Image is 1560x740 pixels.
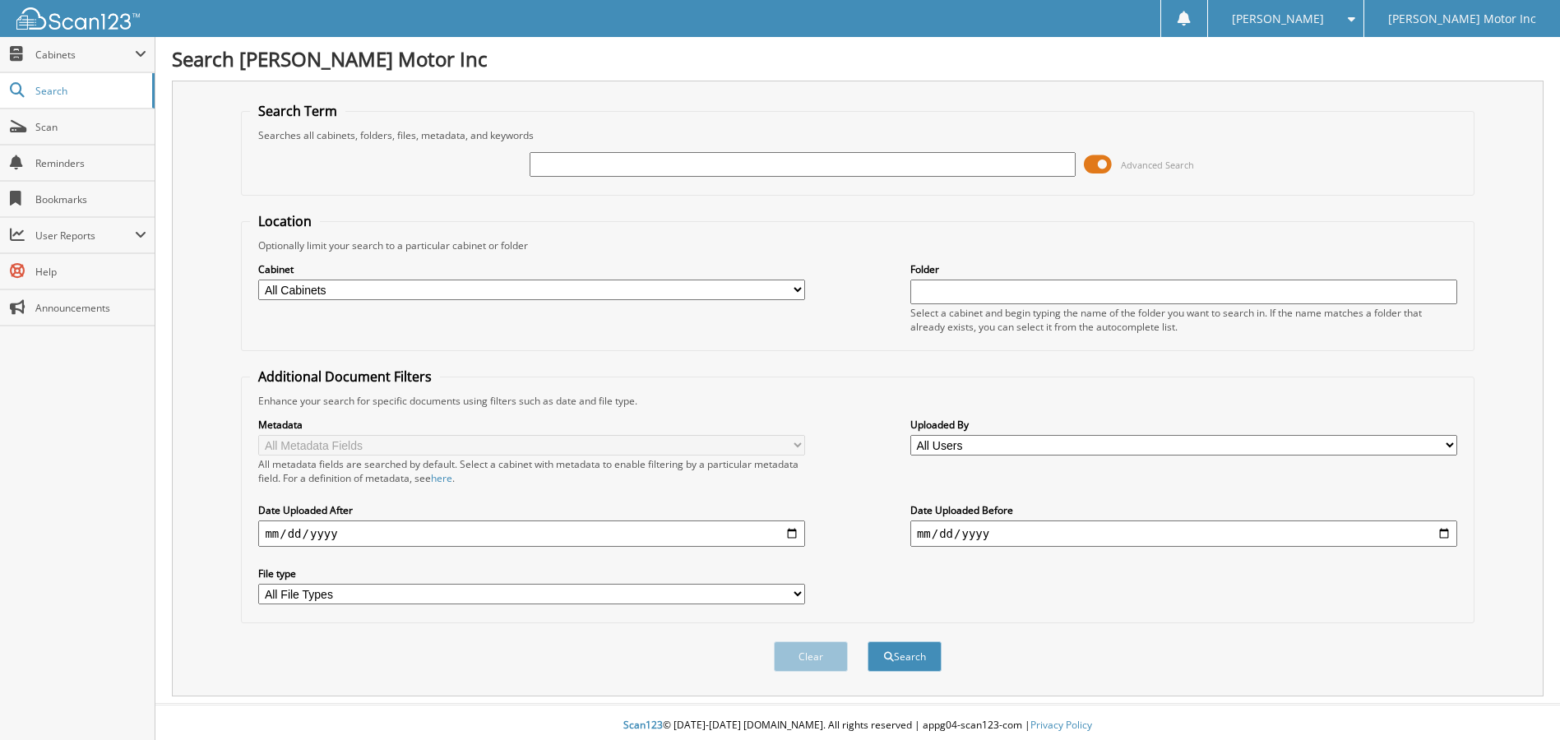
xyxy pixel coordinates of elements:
[623,718,663,732] span: Scan123
[910,520,1457,547] input: end
[250,102,345,120] legend: Search Term
[172,45,1544,72] h1: Search [PERSON_NAME] Motor Inc
[868,641,942,672] button: Search
[250,128,1465,142] div: Searches all cabinets, folders, files, metadata, and keywords
[431,471,452,485] a: here
[35,229,135,243] span: User Reports
[774,641,848,672] button: Clear
[35,265,146,279] span: Help
[910,503,1457,517] label: Date Uploaded Before
[35,48,135,62] span: Cabinets
[258,262,805,276] label: Cabinet
[910,306,1457,334] div: Select a cabinet and begin typing the name of the folder you want to search in. If the name match...
[258,520,805,547] input: start
[1030,718,1092,732] a: Privacy Policy
[258,567,805,580] label: File type
[258,457,805,485] div: All metadata fields are searched by default. Select a cabinet with metadata to enable filtering b...
[910,418,1457,432] label: Uploaded By
[910,262,1457,276] label: Folder
[35,120,146,134] span: Scan
[250,368,440,386] legend: Additional Document Filters
[1232,14,1324,24] span: [PERSON_NAME]
[1121,159,1194,171] span: Advanced Search
[35,156,146,170] span: Reminders
[1388,14,1536,24] span: [PERSON_NAME] Motor Inc
[35,192,146,206] span: Bookmarks
[250,394,1465,408] div: Enhance your search for specific documents using filters such as date and file type.
[35,301,146,315] span: Announcements
[250,238,1465,252] div: Optionally limit your search to a particular cabinet or folder
[250,212,320,230] legend: Location
[16,7,140,30] img: scan123-logo-white.svg
[258,418,805,432] label: Metadata
[35,84,144,98] span: Search
[258,503,805,517] label: Date Uploaded After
